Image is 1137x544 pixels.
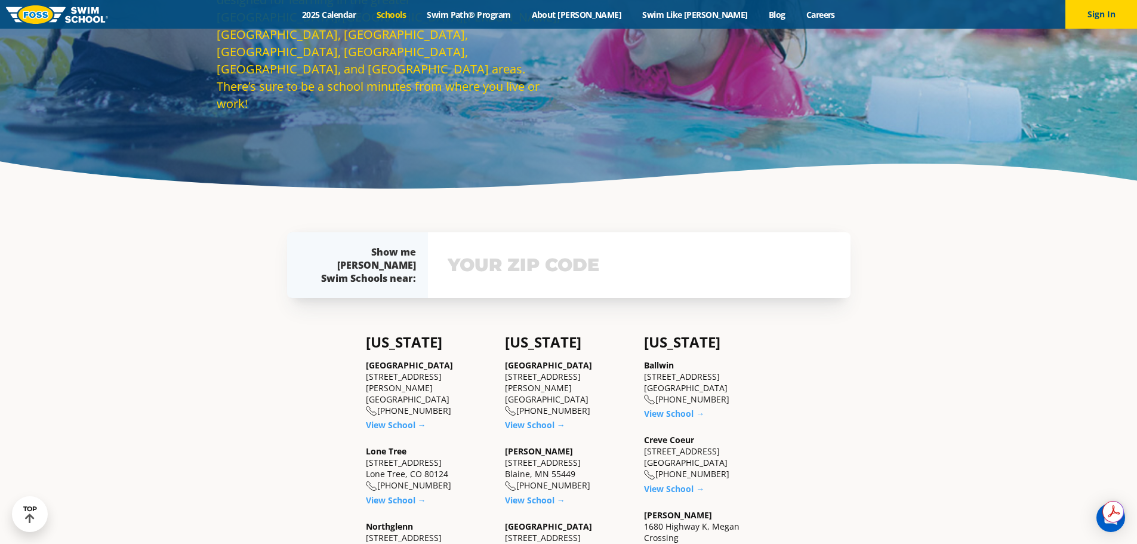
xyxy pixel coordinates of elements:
a: [GEOGRAPHIC_DATA] [505,359,592,371]
a: Careers [796,9,845,20]
div: [STREET_ADDRESS][PERSON_NAME] [GEOGRAPHIC_DATA] [PHONE_NUMBER] [366,359,493,417]
a: Creve Coeur [644,434,694,445]
h4: [US_STATE] [644,334,771,351]
a: [GEOGRAPHIC_DATA] [366,359,453,371]
img: location-phone-o-icon.svg [366,481,377,491]
a: View School → [366,419,426,431]
a: View School → [505,419,565,431]
a: [PERSON_NAME] [505,445,573,457]
div: [STREET_ADDRESS] [GEOGRAPHIC_DATA] [PHONE_NUMBER] [644,434,771,480]
img: location-phone-o-icon.svg [505,406,516,416]
div: [STREET_ADDRESS][PERSON_NAME] [GEOGRAPHIC_DATA] [PHONE_NUMBER] [505,359,632,417]
img: FOSS Swim School Logo [6,5,108,24]
a: Schools [366,9,417,20]
h4: [US_STATE] [505,334,632,351]
a: Ballwin [644,359,674,371]
img: location-phone-o-icon.svg [644,395,655,405]
div: [STREET_ADDRESS] [GEOGRAPHIC_DATA] [PHONE_NUMBER] [644,359,771,405]
h4: [US_STATE] [366,334,493,351]
img: location-phone-o-icon.svg [366,406,377,416]
a: View School → [644,483,704,494]
div: Open Intercom Messenger [1096,503,1125,532]
a: [PERSON_NAME] [644,509,712,521]
a: Swim Like [PERSON_NAME] [632,9,759,20]
a: View School → [505,494,565,506]
div: TOP [23,505,37,524]
a: 2025 Calendar [292,9,366,20]
a: View School → [644,408,704,419]
img: location-phone-o-icon.svg [644,470,655,480]
div: Show me [PERSON_NAME] Swim Schools near: [311,245,416,285]
a: Northglenn [366,521,413,532]
a: [GEOGRAPHIC_DATA] [505,521,592,532]
a: Lone Tree [366,445,406,457]
input: YOUR ZIP CODE [445,248,834,282]
a: About [PERSON_NAME] [521,9,632,20]
a: Blog [758,9,796,20]
div: [STREET_ADDRESS] Blaine, MN 55449 [PHONE_NUMBER] [505,445,632,491]
a: View School → [366,494,426,506]
img: location-phone-o-icon.svg [505,481,516,491]
div: [STREET_ADDRESS] Lone Tree, CO 80124 [PHONE_NUMBER] [366,445,493,491]
a: Swim Path® Program [417,9,521,20]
